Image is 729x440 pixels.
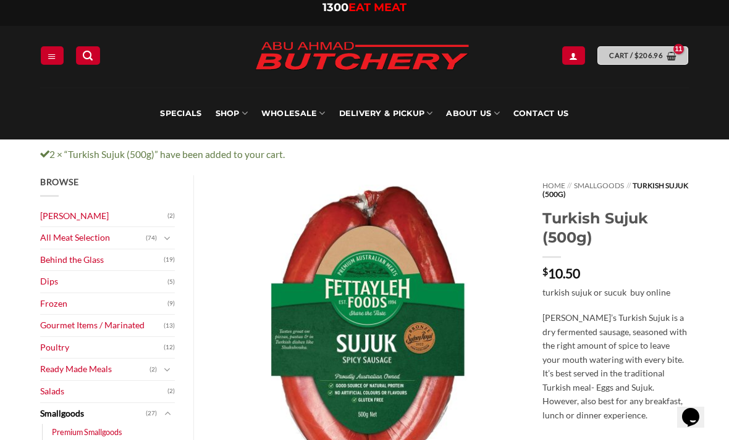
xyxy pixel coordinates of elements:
[40,227,146,249] a: All Meat Selection
[348,1,407,14] span: EAT MEAT
[31,147,698,162] div: 2 × “Turkish Sujuk (500g)” have been added to your cart.
[167,382,175,401] span: (2)
[40,271,167,293] a: Dips
[634,50,639,61] span: $
[542,286,689,300] p: turkish sujuk or sucuk buy online
[146,404,157,423] span: (27)
[160,407,175,420] button: Toggle
[167,294,175,313] span: (9)
[40,205,167,227] a: [PERSON_NAME]
[160,88,201,139] a: Specials
[261,88,326,139] a: Wholesale
[446,88,499,139] a: About Us
[40,381,167,402] a: Salads
[626,181,631,190] span: //
[167,207,175,225] span: (2)
[150,360,157,379] span: (2)
[160,363,175,376] button: Toggle
[609,50,663,61] span: Cart /
[52,424,122,440] a: Premium Smallgoods
[216,88,248,139] a: SHOP
[40,293,167,315] a: Frozen
[542,267,548,276] span: $
[164,317,175,335] span: (13)
[167,273,175,291] span: (5)
[322,1,348,14] span: 1300
[40,359,150,380] a: Ready Made Meals
[597,46,688,64] a: View cart
[146,229,157,247] span: (74)
[164,338,175,357] span: (12)
[542,209,689,247] h1: Turkish Sujuk (500g)
[164,251,175,269] span: (19)
[634,51,663,59] bdi: 206.96
[322,1,407,14] a: 1300EAT MEAT
[339,88,433,139] a: Delivery & Pickup
[513,88,569,139] a: Contact Us
[40,315,164,336] a: Gourmet Items / Marinated
[40,337,164,359] a: Poultry
[562,46,584,64] a: My account
[76,46,99,64] a: Search
[567,181,571,190] span: //
[40,176,78,187] span: Browse
[40,249,164,271] a: Behind the Glass
[542,181,565,190] a: Home
[574,181,624,190] a: Smallgoods
[40,403,146,425] a: Smallgoods
[542,181,688,199] span: Turkish Sujuk (500g)
[160,231,175,245] button: Toggle
[677,391,717,428] iframe: chat widget
[542,311,689,422] p: [PERSON_NAME]’s Turkish Sujuk is a dry fermented sausage, seasoned with the right amount of spice...
[542,265,580,281] bdi: 10.50
[41,46,63,64] a: Menu
[245,33,479,80] img: Abu Ahmad Butchery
